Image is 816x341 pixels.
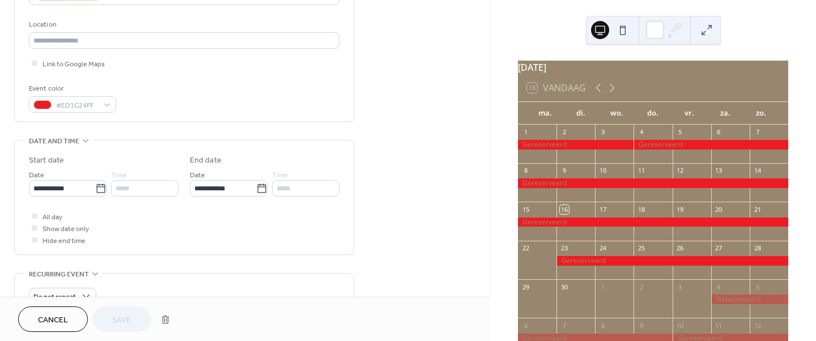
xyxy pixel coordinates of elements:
[671,102,707,125] div: vr.
[521,321,530,330] div: 6
[29,19,337,31] div: Location
[560,283,568,291] div: 30
[521,205,530,214] div: 15
[556,256,788,266] div: Gereserveerd
[637,283,645,291] div: 2
[743,102,779,125] div: zo.
[676,244,685,253] div: 26
[715,283,723,291] div: 4
[560,205,568,214] div: 16
[560,128,568,137] div: 2
[29,169,44,181] span: Date
[560,244,568,253] div: 23
[598,283,607,291] div: 1
[38,314,68,326] span: Cancel
[33,291,76,304] span: Do not repeat
[676,283,685,291] div: 3
[29,135,79,147] span: Date and time
[676,321,685,330] div: 10
[518,140,634,150] div: Gereserveerd
[715,205,723,214] div: 20
[29,155,64,167] div: Start date
[598,205,607,214] div: 17
[111,169,127,181] span: Time
[637,128,645,137] div: 4
[272,169,288,181] span: Time
[753,167,762,175] div: 14
[715,128,723,137] div: 6
[518,218,788,227] div: Gereserveerd
[715,167,723,175] div: 13
[518,61,788,74] div: [DATE]
[521,283,530,291] div: 29
[637,321,645,330] div: 9
[190,169,205,181] span: Date
[598,244,607,253] div: 24
[560,321,568,330] div: 7
[711,295,788,304] div: Gereserveerd
[753,321,762,330] div: 12
[637,167,645,175] div: 11
[18,306,88,332] button: Cancel
[521,128,530,137] div: 1
[634,140,788,150] div: Gereserveerd
[521,244,530,253] div: 22
[42,211,62,223] span: All day
[753,244,762,253] div: 28
[518,178,788,188] div: Gereserveerd
[637,205,645,214] div: 18
[598,128,607,137] div: 3
[637,244,645,253] div: 25
[753,128,762,137] div: 7
[527,102,563,125] div: ma.
[676,167,685,175] div: 12
[190,155,222,167] div: End date
[29,83,114,95] div: Event color
[715,321,723,330] div: 11
[676,205,685,214] div: 19
[753,283,762,291] div: 5
[707,102,743,125] div: za.
[599,102,635,125] div: wo.
[676,128,685,137] div: 5
[560,167,568,175] div: 9
[563,102,600,125] div: di.
[29,268,89,280] span: Recurring event
[42,235,86,247] span: Hide end time
[598,167,607,175] div: 10
[56,100,98,112] span: #ED1C24FF
[715,244,723,253] div: 27
[635,102,671,125] div: do.
[42,223,89,235] span: Show date only
[753,205,762,214] div: 21
[598,321,607,330] div: 8
[42,58,105,70] span: Link to Google Maps
[521,167,530,175] div: 8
